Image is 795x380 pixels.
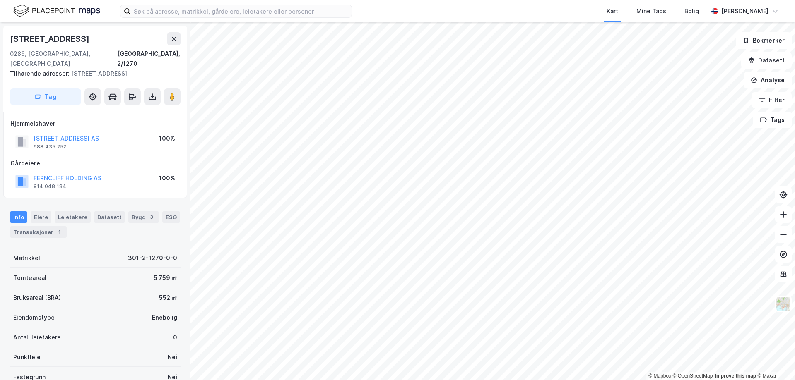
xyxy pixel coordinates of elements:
div: Matrikkel [13,253,40,263]
div: Leietakere [55,211,91,223]
button: Analyse [744,72,792,88]
div: Transaksjoner [10,226,67,238]
div: Datasett [94,211,125,223]
div: 0 [173,332,177,342]
div: 552 ㎡ [159,293,177,303]
div: Eiere [31,211,51,223]
div: Eiendomstype [13,313,55,323]
button: Bokmerker [736,32,792,49]
div: Bolig [684,6,699,16]
a: OpenStreetMap [673,373,713,379]
a: Mapbox [648,373,671,379]
div: 5 759 ㎡ [154,273,177,283]
div: ESG [162,211,180,223]
button: Tags [753,112,792,128]
iframe: Chat Widget [754,340,795,380]
div: 100% [159,173,175,183]
div: [STREET_ADDRESS] [10,32,91,45]
div: Gårdeiere [10,158,180,168]
div: Hjemmelshaver [10,119,180,129]
input: Søk på adresse, matrikkel, gårdeiere, leietakere eller personer [130,5,352,17]
div: Enebolig [152,313,177,323]
a: Improve this map [715,373,756,379]
div: 988 435 252 [34,143,66,150]
div: 100% [159,134,175,143]
div: Info [10,211,27,223]
div: Punktleie [13,352,41,362]
button: Filter [752,92,792,108]
div: [GEOGRAPHIC_DATA], 2/1270 [117,49,181,69]
div: 914 048 184 [34,183,66,190]
div: Nei [168,352,177,362]
div: 3 [147,213,156,221]
span: Tilhørende adresser: [10,70,71,77]
div: Kart [607,6,618,16]
button: Datasett [741,52,792,69]
div: Antall leietakere [13,332,61,342]
div: [PERSON_NAME] [721,6,768,16]
div: 1 [55,228,63,236]
div: 301-2-1270-0-0 [128,253,177,263]
div: 0286, [GEOGRAPHIC_DATA], [GEOGRAPHIC_DATA] [10,49,117,69]
div: Tomteareal [13,273,46,283]
div: Bygg [128,211,159,223]
img: Z [776,296,791,312]
div: Bruksareal (BRA) [13,293,61,303]
div: [STREET_ADDRESS] [10,69,174,79]
img: logo.f888ab2527a4732fd821a326f86c7f29.svg [13,4,100,18]
div: Mine Tags [636,6,666,16]
button: Tag [10,88,81,105]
